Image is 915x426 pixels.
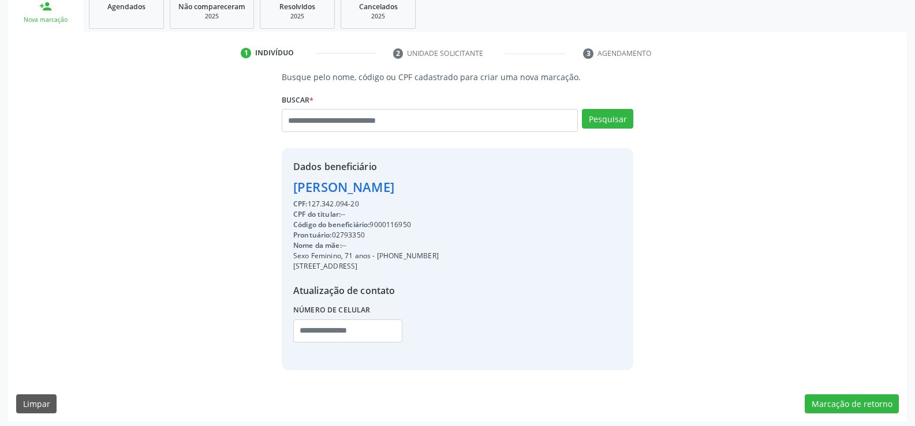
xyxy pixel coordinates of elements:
div: Nova marcação [16,16,75,24]
span: Nome da mãe: [293,240,342,250]
label: Número de celular [293,301,371,319]
div: 2025 [349,12,407,21]
span: CPF: [293,199,308,209]
button: Marcação de retorno [805,394,899,414]
span: CPF do titular: [293,209,341,219]
span: Não compareceram [178,2,245,12]
div: -- [293,209,439,220]
span: Cancelados [359,2,398,12]
button: Limpar [16,394,57,414]
div: 9000116950 [293,220,439,230]
div: 2025 [178,12,245,21]
div: Indivíduo [255,48,294,58]
div: Atualização de contato [293,284,439,297]
div: 127.342.094-20 [293,199,439,209]
div: Dados beneficiário [293,160,439,174]
span: Código do beneficiário: [293,220,369,229]
div: [PERSON_NAME] [293,178,439,197]
div: -- [293,240,439,251]
span: Resolvidos [279,2,315,12]
button: Pesquisar [582,109,633,129]
p: Busque pelo nome, código ou CPF cadastrado para criar uma nova marcação. [282,71,633,83]
div: 02793350 [293,230,439,240]
div: 1 [241,48,251,58]
div: 2025 [268,12,326,21]
span: Prontuário: [293,230,332,240]
div: [STREET_ADDRESS] [293,261,439,272]
span: Agendados [107,2,145,12]
div: Sexo Feminino, 71 anos - [PHONE_NUMBER] [293,251,439,261]
label: Buscar [282,91,313,109]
